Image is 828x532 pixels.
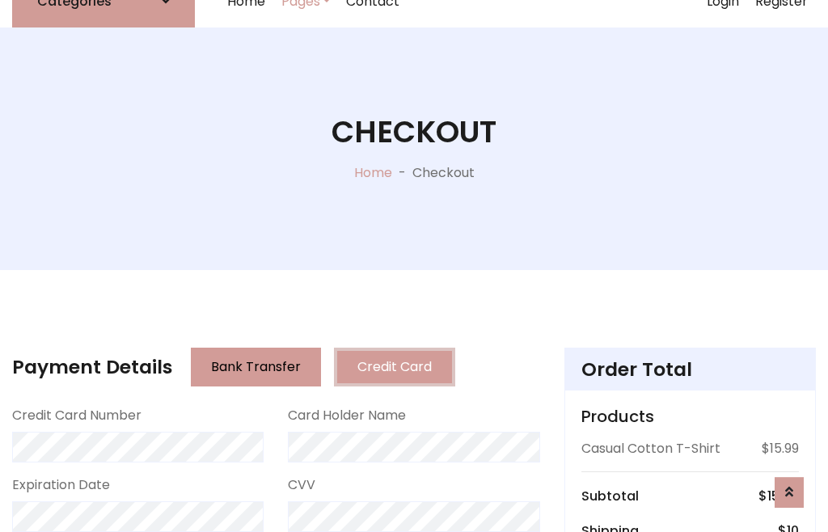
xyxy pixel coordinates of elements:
[354,163,392,182] a: Home
[288,406,406,425] label: Card Holder Name
[412,163,475,183] p: Checkout
[12,356,172,378] h4: Payment Details
[288,475,315,495] label: CVV
[581,407,799,426] h5: Products
[762,439,799,458] p: $15.99
[191,348,321,386] button: Bank Transfer
[334,348,455,386] button: Credit Card
[758,488,799,504] h6: $
[12,475,110,495] label: Expiration Date
[12,406,142,425] label: Credit Card Number
[581,358,799,381] h4: Order Total
[332,114,496,150] h1: Checkout
[767,487,799,505] span: 15.99
[581,439,720,458] p: Casual Cotton T-Shirt
[392,163,412,183] p: -
[581,488,639,504] h6: Subtotal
